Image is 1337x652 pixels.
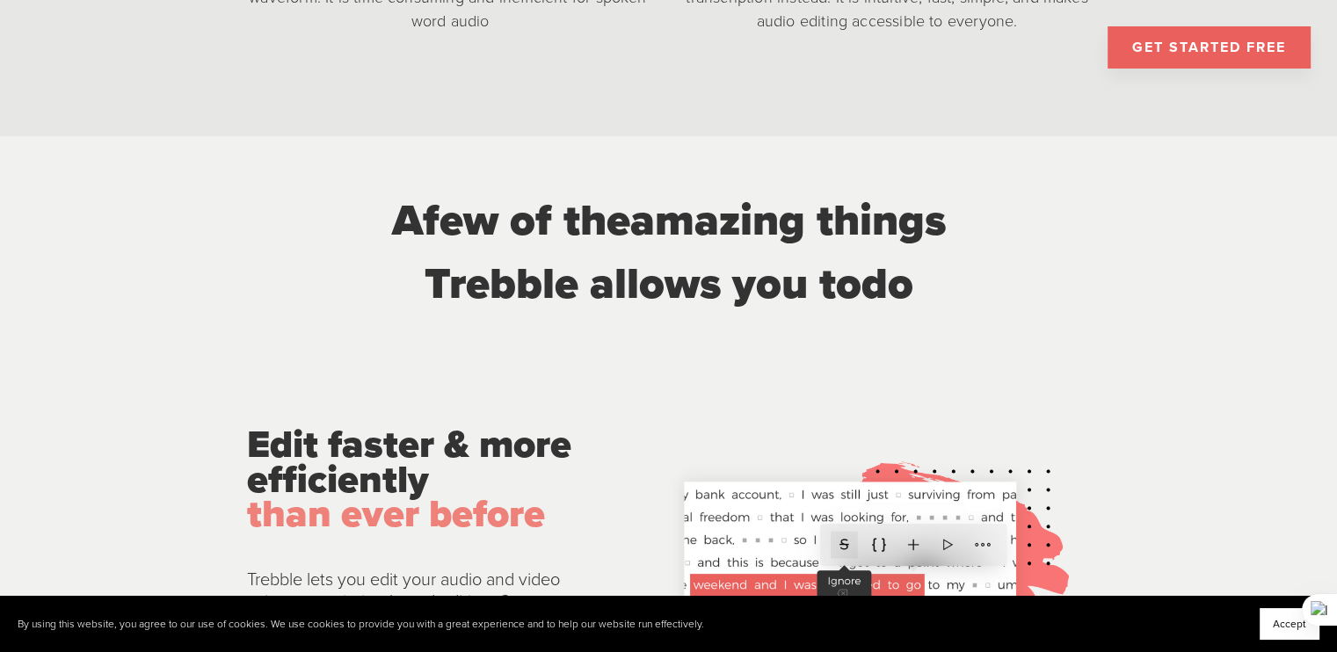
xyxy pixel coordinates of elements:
div: few of the Trebble allows you to [319,189,1017,315]
p: Edit faster & more efficiently [247,428,581,532]
span: than ever before [247,491,545,538]
span: amazing things [629,194,945,247]
p: By using this website, you agree to our use of cookies. We use cookies to provide you with a grea... [18,618,704,631]
button: Accept [1260,608,1319,640]
span: Accept [1273,618,1306,630]
span: A [391,194,422,247]
a: GET STARTED FREE [1108,26,1311,69]
span: do [861,257,912,310]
